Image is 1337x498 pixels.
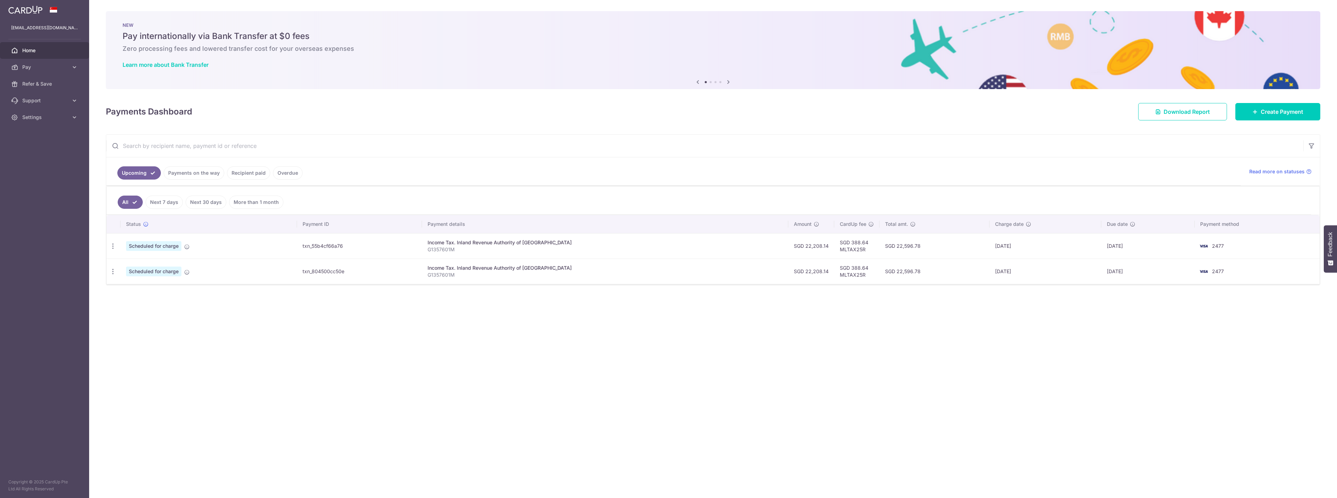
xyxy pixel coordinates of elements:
span: Amount [794,221,812,228]
div: Income Tax. Inland Revenue Authority of [GEOGRAPHIC_DATA] [428,239,783,246]
td: txn_55b4cf66a76 [297,233,422,259]
h6: Zero processing fees and lowered transfer cost for your overseas expenses [123,45,1304,53]
span: Status [126,221,141,228]
span: Pay [22,64,68,71]
td: SGD 22,596.78 [879,259,990,284]
a: Payments on the way [164,166,224,180]
span: Refer & Save [22,80,68,87]
a: Overdue [273,166,303,180]
input: Search by recipient name, payment id or reference [106,135,1303,157]
span: Charge date [995,221,1024,228]
span: Feedback [1327,232,1334,256]
span: Total amt. [885,221,908,228]
td: SGD 388.64 MLTAX25R [834,259,879,284]
td: [DATE] [1101,259,1195,284]
p: [EMAIL_ADDRESS][DOMAIN_NAME] [11,24,78,31]
span: Due date [1107,221,1128,228]
span: Home [22,47,68,54]
span: Scheduled for charge [126,241,181,251]
td: [DATE] [990,233,1101,259]
td: SGD 22,208.14 [788,259,834,284]
button: Feedback - Show survey [1324,225,1337,272]
a: More than 1 month [229,196,283,209]
h5: Pay internationally via Bank Transfer at $0 fees [123,31,1304,42]
h4: Payments Dashboard [106,105,192,118]
span: Support [22,97,68,104]
span: Download Report [1164,108,1210,116]
a: Learn more about Bank Transfer [123,61,209,68]
p: G1357601M [428,271,783,278]
th: Payment method [1195,215,1320,233]
span: 2477 [1212,268,1224,274]
div: Income Tax. Inland Revenue Authority of [GEOGRAPHIC_DATA] [428,264,783,271]
th: Payment details [422,215,788,233]
th: Payment ID [297,215,422,233]
img: Bank transfer banner [106,11,1320,89]
span: Create Payment [1261,108,1303,116]
td: [DATE] [1101,233,1195,259]
td: [DATE] [990,259,1101,284]
td: txn_804500cc50e [297,259,422,284]
span: 2477 [1212,243,1224,249]
a: All [118,196,143,209]
span: CardUp fee [840,221,866,228]
p: G1357601M [428,246,783,253]
span: Settings [22,114,68,121]
p: NEW [123,22,1304,28]
td: SGD 22,596.78 [879,233,990,259]
a: Next 7 days [146,196,183,209]
img: Bank Card [1197,242,1211,250]
td: SGD 22,208.14 [788,233,834,259]
td: SGD 388.64 MLTAX25R [834,233,879,259]
a: Create Payment [1235,103,1320,120]
span: Read more on statuses [1249,168,1305,175]
a: Next 30 days [186,196,226,209]
a: Upcoming [117,166,161,180]
a: Download Report [1138,103,1227,120]
span: Scheduled for charge [126,267,181,276]
a: Recipient paid [227,166,270,180]
img: CardUp [8,6,42,14]
a: Read more on statuses [1249,168,1312,175]
img: Bank Card [1197,267,1211,276]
